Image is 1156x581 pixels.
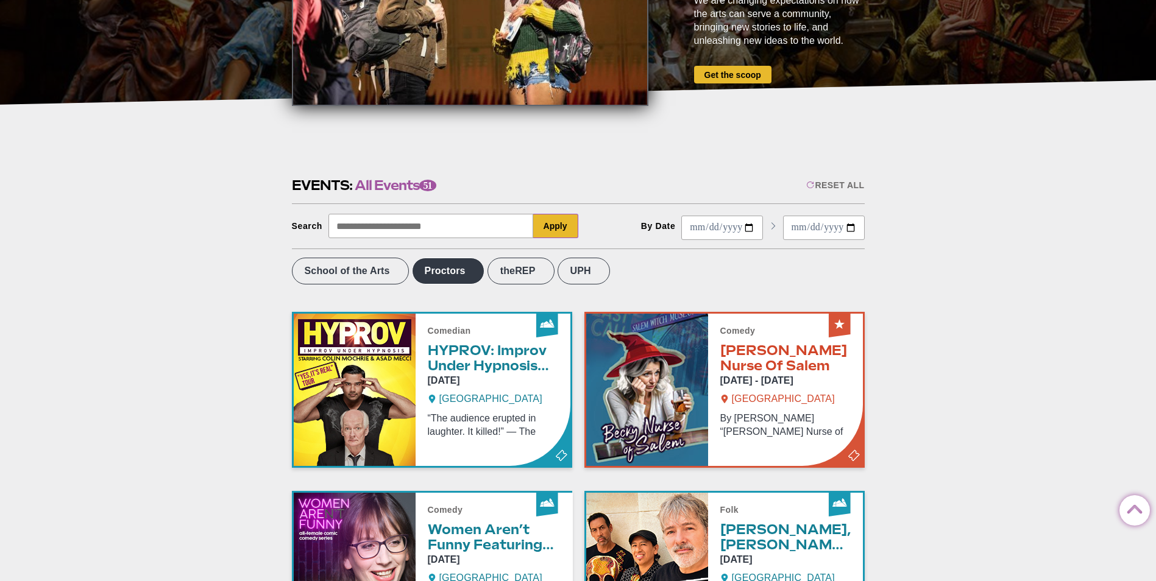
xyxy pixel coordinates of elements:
div: By Date [641,221,676,231]
label: theREP [488,258,555,284]
label: UPH [558,258,610,284]
a: Back to Top [1119,496,1144,520]
button: Apply [533,214,578,238]
span: 51 [419,180,436,191]
h2: Events: [292,176,436,195]
label: Proctors [412,258,484,284]
div: Reset All [806,180,864,190]
span: All Events [355,176,436,195]
label: School of the Arts [292,258,409,284]
div: Search [292,221,323,231]
a: Get the scoop [694,66,771,83]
